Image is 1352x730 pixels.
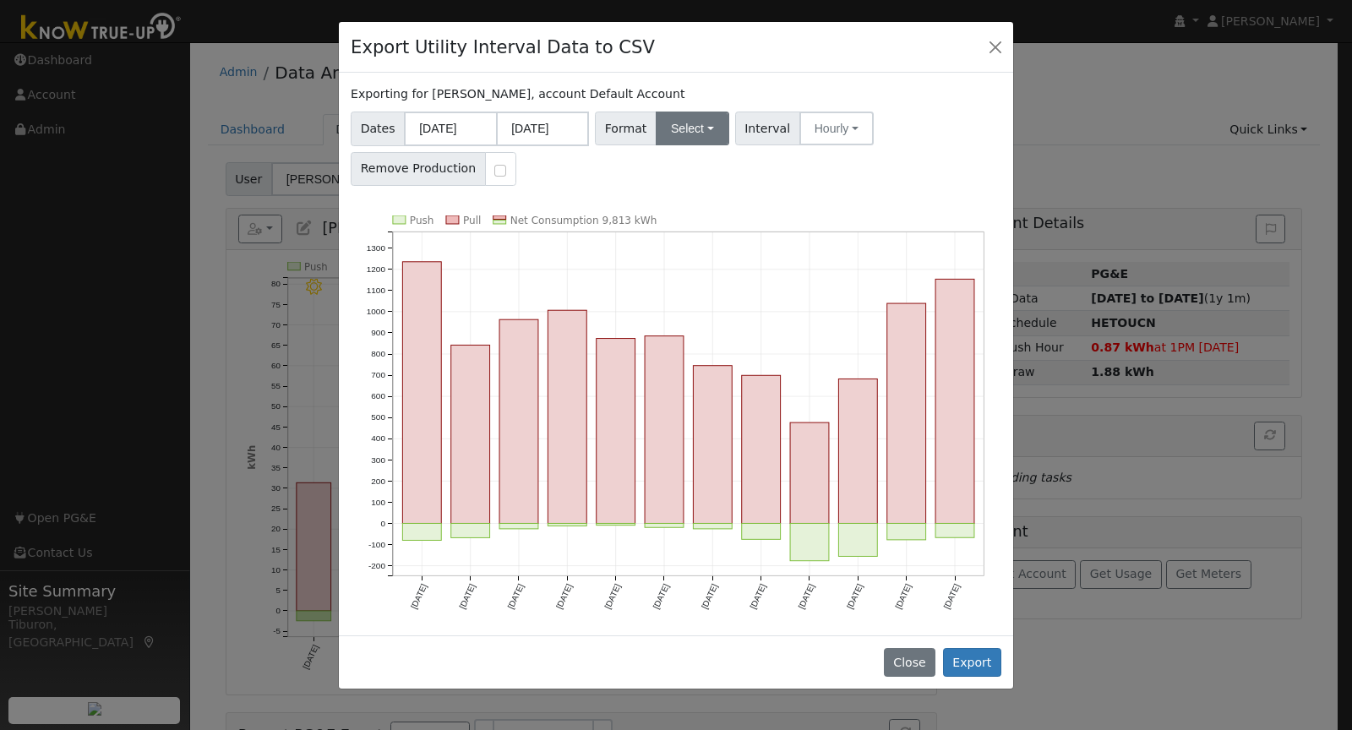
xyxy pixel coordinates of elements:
rect: onclick="" [694,366,733,524]
text: [DATE] [845,582,864,610]
rect: onclick="" [499,523,538,528]
span: Dates [351,112,405,146]
button: Export [943,648,1001,677]
rect: onclick="" [451,523,490,537]
span: Format [595,112,657,145]
text: [DATE] [603,582,623,610]
text: [DATE] [894,582,913,610]
rect: onclick="" [499,319,538,523]
rect: onclick="" [645,336,684,524]
text: [DATE] [942,582,962,610]
button: Close [984,35,1007,58]
rect: onclick="" [402,262,441,524]
rect: onclick="" [790,523,829,560]
rect: onclick="" [645,523,684,527]
rect: onclick="" [742,375,781,523]
rect: onclick="" [887,523,926,539]
text: 400 [371,433,385,443]
span: Interval [735,112,800,145]
text: 600 [371,391,385,400]
text: [DATE] [700,582,719,610]
rect: onclick="" [597,338,635,523]
rect: onclick="" [936,523,975,537]
text: [DATE] [651,582,671,610]
text: 1000 [367,307,386,316]
text: 900 [371,328,385,337]
text: Push [410,215,434,226]
text: 200 [371,477,385,486]
button: Hourly [799,112,874,145]
text: Net Consumption 9,813 kWh [510,215,657,226]
text: Pull [463,215,481,226]
text: 800 [371,349,385,358]
rect: onclick="" [694,523,733,528]
rect: onclick="" [548,523,587,526]
text: [DATE] [506,582,526,610]
rect: onclick="" [936,279,975,523]
text: [DATE] [797,582,816,610]
rect: onclick="" [451,345,490,523]
rect: onclick="" [742,523,781,539]
text: 1300 [367,243,386,253]
text: [DATE] [458,582,477,610]
span: Remove Production [351,152,486,186]
text: -100 [368,540,385,549]
text: 1100 [367,286,386,295]
rect: onclick="" [548,310,587,523]
h4: Export Utility Interval Data to CSV [351,34,655,61]
rect: onclick="" [839,379,878,523]
text: [DATE] [409,582,428,610]
text: 0 [380,519,385,528]
button: Select [656,112,729,145]
rect: onclick="" [839,523,878,556]
text: -200 [368,561,385,570]
rect: onclick="" [597,523,635,525]
label: Exporting for [PERSON_NAME], account Default Account [351,85,684,103]
text: 300 [371,455,385,464]
button: Close [884,648,935,677]
rect: onclick="" [402,523,441,540]
text: 500 [371,412,385,422]
text: 700 [371,370,385,379]
rect: onclick="" [790,422,829,523]
text: [DATE] [749,582,768,610]
rect: onclick="" [887,303,926,524]
text: 100 [371,498,385,507]
text: 1200 [367,264,386,274]
text: [DATE] [554,582,574,610]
